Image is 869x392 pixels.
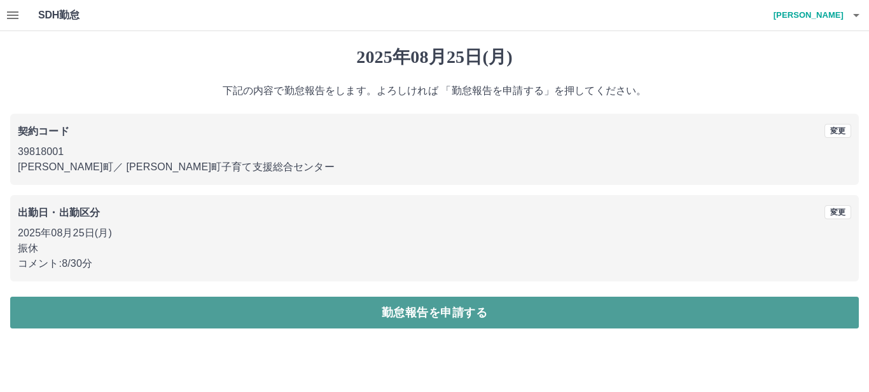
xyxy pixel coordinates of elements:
[10,297,859,328] button: 勤怠報告を申請する
[18,126,69,137] b: 契約コード
[18,144,851,159] p: 39818001
[10,83,859,98] p: 下記の内容で勤怠報告をします。よろしければ 「勤怠報告を申請する」を押してください。
[10,46,859,68] h1: 2025年08月25日(月)
[824,205,851,219] button: 変更
[18,159,851,175] p: [PERSON_NAME]町 ／ [PERSON_NAME]町子育て支援総合センター
[18,226,851,241] p: 2025年08月25日(月)
[18,241,851,256] p: 振休
[18,256,851,271] p: コメント: 8/30分
[18,207,100,218] b: 出勤日・出勤区分
[824,124,851,138] button: 変更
